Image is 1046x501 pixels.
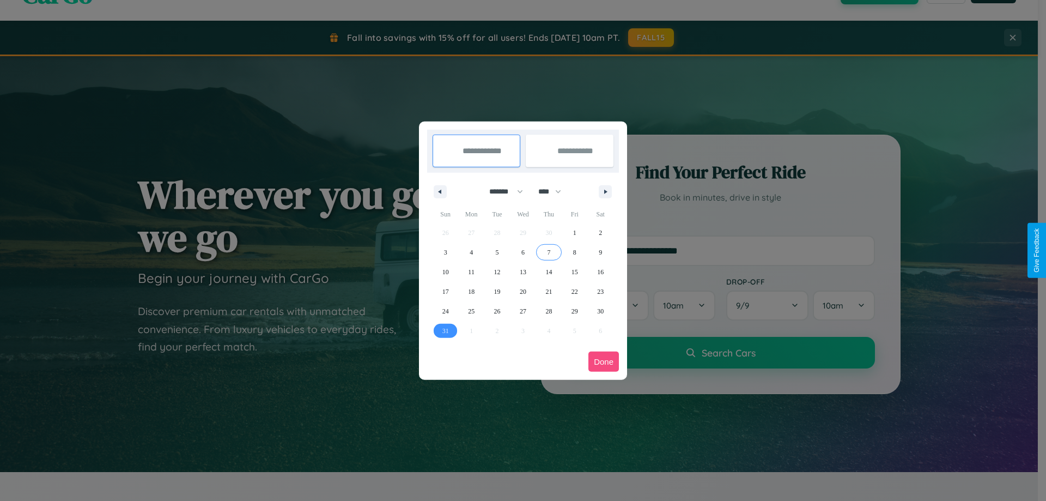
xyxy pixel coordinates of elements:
[433,206,458,223] span: Sun
[588,243,613,262] button: 9
[510,301,536,321] button: 27
[536,301,562,321] button: 28
[536,282,562,301] button: 21
[484,282,510,301] button: 19
[442,262,449,282] span: 10
[536,262,562,282] button: 14
[597,262,604,282] span: 16
[562,223,587,243] button: 1
[520,262,526,282] span: 13
[536,243,562,262] button: 7
[571,282,578,301] span: 22
[484,262,510,282] button: 12
[470,243,473,262] span: 4
[545,301,552,321] span: 28
[588,282,613,301] button: 23
[494,282,501,301] span: 19
[597,282,604,301] span: 23
[494,301,501,321] span: 26
[562,301,587,321] button: 29
[547,243,550,262] span: 7
[444,243,447,262] span: 3
[588,352,619,372] button: Done
[510,262,536,282] button: 13
[562,206,587,223] span: Fri
[484,206,510,223] span: Tue
[458,262,484,282] button: 11
[468,301,475,321] span: 25
[520,301,526,321] span: 27
[433,243,458,262] button: 3
[458,301,484,321] button: 25
[520,282,526,301] span: 20
[571,301,578,321] span: 29
[571,262,578,282] span: 15
[442,282,449,301] span: 17
[588,206,613,223] span: Sat
[433,321,458,341] button: 31
[442,301,449,321] span: 24
[433,262,458,282] button: 10
[1033,228,1041,273] div: Give Feedback
[545,282,552,301] span: 21
[588,262,613,282] button: 16
[494,262,501,282] span: 12
[599,243,602,262] span: 9
[458,282,484,301] button: 18
[510,243,536,262] button: 6
[588,301,613,321] button: 30
[458,243,484,262] button: 4
[468,282,475,301] span: 18
[433,282,458,301] button: 17
[545,262,552,282] span: 14
[562,243,587,262] button: 8
[599,223,602,243] span: 2
[442,321,449,341] span: 31
[484,301,510,321] button: 26
[573,243,576,262] span: 8
[433,301,458,321] button: 24
[562,262,587,282] button: 15
[510,282,536,301] button: 20
[588,223,613,243] button: 2
[536,206,562,223] span: Thu
[597,301,604,321] span: 30
[458,206,484,223] span: Mon
[496,243,499,262] span: 5
[468,262,475,282] span: 11
[484,243,510,262] button: 5
[573,223,576,243] span: 1
[510,206,536,223] span: Wed
[562,282,587,301] button: 22
[521,243,525,262] span: 6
